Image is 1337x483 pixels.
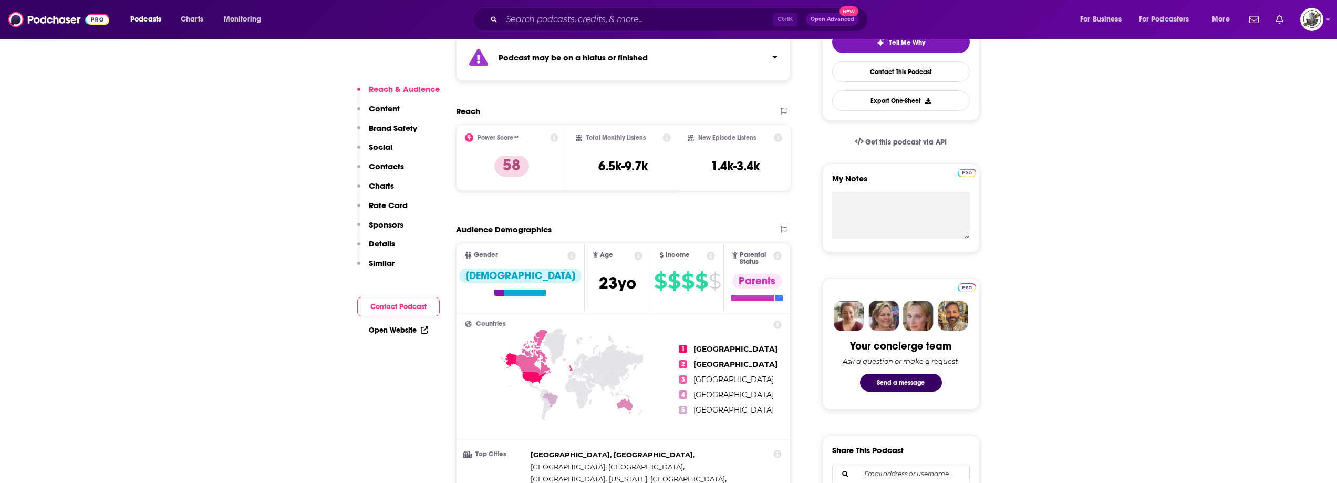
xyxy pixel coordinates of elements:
[693,344,778,354] span: [GEOGRAPHIC_DATA]
[843,357,959,365] div: Ask a question or make a request.
[811,17,854,22] span: Open Advanced
[832,31,970,53] button: tell me why sparkleTell Me Why
[958,282,976,292] a: Pro website
[666,252,690,259] span: Income
[698,134,756,141] h2: New Episode Listens
[668,273,680,290] span: $
[732,274,782,289] div: Parents
[357,258,395,278] button: Similar
[8,9,109,29] img: Podchaser - Follow, Share and Rate Podcasts
[709,273,721,290] span: $
[174,11,210,28] a: Charts
[839,6,858,16] span: New
[476,321,506,327] span: Countries
[832,90,970,111] button: Export One-Sheet
[456,34,791,81] section: Click to expand status details
[860,374,942,392] button: Send a message
[499,53,648,63] strong: Podcast may be on a hiatus or finished
[834,301,864,331] img: Sydney Profile
[599,273,636,293] span: 23 yo
[711,158,760,174] h3: 1.4k-3.4k
[693,405,774,415] span: [GEOGRAPHIC_DATA]
[123,11,175,28] button: open menu
[1212,12,1230,27] span: More
[693,359,778,369] span: [GEOGRAPHIC_DATA]
[832,173,970,192] label: My Notes
[369,104,400,114] p: Content
[456,224,552,234] h2: Audience Demographics
[369,200,408,210] p: Rate Card
[773,13,797,26] span: Ctrl K
[357,220,403,239] button: Sponsors
[903,301,934,331] img: Jules Profile
[832,61,970,82] a: Contact This Podcast
[181,12,203,27] span: Charts
[876,38,885,47] img: tell me why sparkle
[494,156,529,177] p: 58
[693,390,774,399] span: [GEOGRAPHIC_DATA]
[531,450,693,459] span: [GEOGRAPHIC_DATA], [GEOGRAPHIC_DATA]
[369,181,394,191] p: Charts
[679,345,687,353] span: 1
[1300,8,1323,31] span: Logged in as PodProMaxBooking
[958,167,976,177] a: Pro website
[1300,8,1323,31] button: Show profile menu
[216,11,275,28] button: open menu
[531,475,605,483] span: [GEOGRAPHIC_DATA]
[465,451,526,458] h3: Top Cities
[369,220,403,230] p: Sponsors
[369,123,417,133] p: Brand Safety
[693,375,774,384] span: [GEOGRAPHIC_DATA]
[1300,8,1323,31] img: User Profile
[1073,11,1135,28] button: open menu
[357,142,392,161] button: Social
[846,129,956,155] a: Get this podcast via API
[679,375,687,384] span: 3
[531,449,695,461] span: ,
[1132,11,1205,28] button: open menu
[369,239,395,249] p: Details
[586,134,646,141] h2: Total Monthly Listens
[478,134,519,141] h2: Power Score™
[459,269,582,283] div: [DEMOGRAPHIC_DATA]
[1205,11,1243,28] button: open menu
[357,297,440,316] button: Contact Podcast
[369,161,404,171] p: Contacts
[832,445,904,455] h3: Share This Podcast
[357,200,408,220] button: Rate Card
[938,301,968,331] img: Jon Profile
[958,283,976,292] img: Podchaser Pro
[1245,11,1263,28] a: Show notifications dropdown
[958,169,976,177] img: Podchaser Pro
[357,104,400,123] button: Content
[679,406,687,414] span: 5
[357,84,440,104] button: Reach & Audience
[654,273,667,290] span: $
[1271,11,1288,28] a: Show notifications dropdown
[369,84,440,94] p: Reach & Audience
[130,12,161,27] span: Podcasts
[474,252,498,259] span: Gender
[850,340,951,353] div: Your concierge team
[531,461,685,473] span: ,
[865,138,947,147] span: Get this podcast via API
[357,181,394,200] button: Charts
[1080,12,1122,27] span: For Business
[598,158,648,174] h3: 6.5k-9.7k
[679,360,687,368] span: 2
[740,252,772,265] span: Parental Status
[868,301,899,331] img: Barbara Profile
[806,13,859,26] button: Open AdvancedNew
[681,273,694,290] span: $
[224,12,261,27] span: Monitoring
[1139,12,1189,27] span: For Podcasters
[369,258,395,268] p: Similar
[531,463,683,471] span: [GEOGRAPHIC_DATA], [GEOGRAPHIC_DATA]
[695,273,708,290] span: $
[369,142,392,152] p: Social
[456,106,480,116] h2: Reach
[889,38,925,47] span: Tell Me Why
[502,11,773,28] input: Search podcasts, credits, & more...
[609,475,725,483] span: [US_STATE], [GEOGRAPHIC_DATA]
